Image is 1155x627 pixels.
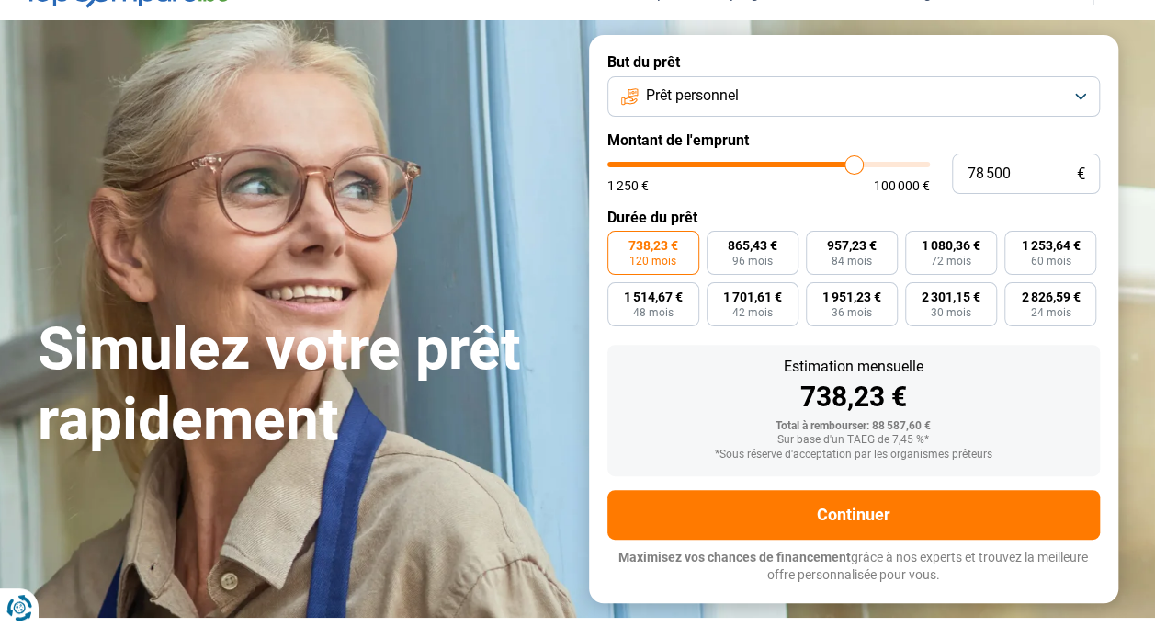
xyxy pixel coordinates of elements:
[607,53,1100,71] label: But du prêt
[1021,239,1080,252] span: 1 253,64 €
[931,307,971,318] span: 30 mois
[607,490,1100,540] button: Continuer
[607,131,1100,149] label: Montant de l'emprunt
[1030,256,1070,267] span: 60 mois
[922,239,980,252] span: 1 080,36 €
[732,307,773,318] span: 42 mois
[622,449,1085,462] div: *Sous réserve d'acceptation par les organismes prêteurs
[622,434,1085,447] div: Sur base d'un TAEG de 7,45 %*
[622,383,1085,411] div: 738,23 €
[628,239,678,252] span: 738,23 €
[646,85,739,106] span: Prêt personnel
[1030,307,1070,318] span: 24 mois
[629,256,676,267] span: 120 mois
[607,549,1100,585] p: grâce à nos experts et trouvez la meilleure offre personnalisée pour vous.
[874,179,930,192] span: 100 000 €
[922,291,980,303] span: 2 301,15 €
[732,256,773,267] span: 96 mois
[1077,166,1085,182] span: €
[633,307,674,318] span: 48 mois
[832,307,872,318] span: 36 mois
[622,420,1085,433] div: Total à rembourser: 88 587,60 €
[607,209,1100,226] label: Durée du prêt
[622,359,1085,374] div: Estimation mensuelle
[723,291,782,303] span: 1 701,61 €
[607,179,649,192] span: 1 250 €
[624,291,683,303] span: 1 514,67 €
[1021,291,1080,303] span: 2 826,59 €
[728,239,777,252] span: 865,43 €
[38,314,567,456] h1: Simulez votre prêt rapidement
[827,239,877,252] span: 957,23 €
[607,76,1100,117] button: Prêt personnel
[832,256,872,267] span: 84 mois
[931,256,971,267] span: 72 mois
[822,291,881,303] span: 1 951,23 €
[618,550,851,564] span: Maximisez vos chances de financement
